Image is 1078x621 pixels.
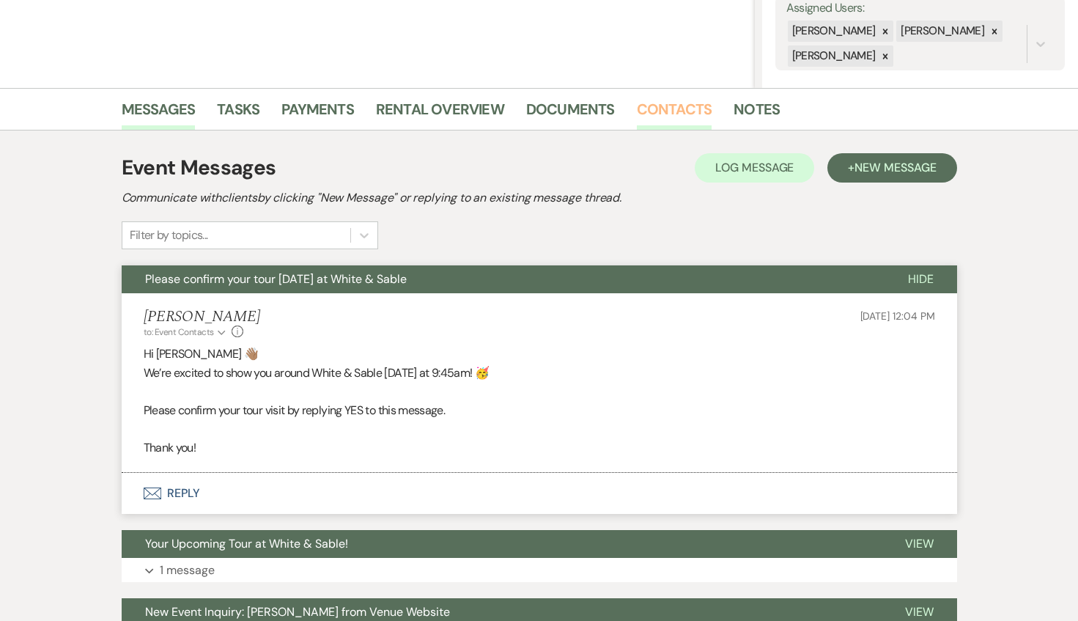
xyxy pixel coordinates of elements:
[144,308,260,326] h5: [PERSON_NAME]
[122,189,957,207] h2: Communicate with clients by clicking "New Message" or replying to an existing message thread.
[788,21,878,42] div: [PERSON_NAME]
[145,604,450,620] span: New Event Inquiry: [PERSON_NAME] from Venue Website
[144,364,935,383] p: We’re excited to show you around White & Sable [DATE] at 9:45am! 🥳
[122,530,882,558] button: Your Upcoming Tour at White & Sable!
[122,153,276,183] h1: Event Messages
[376,98,504,130] a: Rental Overview
[122,473,957,514] button: Reply
[695,153,814,183] button: Log Message
[122,265,885,293] button: Please confirm your tour [DATE] at White & Sable
[827,153,956,183] button: +New Message
[788,45,878,67] div: [PERSON_NAME]
[905,604,934,620] span: View
[734,98,780,130] a: Notes
[122,558,957,583] button: 1 message
[160,561,215,580] p: 1 message
[637,98,712,130] a: Contacts
[144,326,228,339] button: to: Event Contacts
[908,271,934,287] span: Hide
[715,160,794,175] span: Log Message
[885,265,957,293] button: Hide
[860,309,935,323] span: [DATE] 12:04 PM
[281,98,354,130] a: Payments
[144,401,935,420] p: Please confirm your tour visit by replying YES to this message.
[217,98,259,130] a: Tasks
[144,438,935,458] p: Thank you!
[896,21,986,42] div: [PERSON_NAME]
[526,98,615,130] a: Documents
[144,326,214,338] span: to: Event Contacts
[144,345,935,364] p: Hi [PERSON_NAME] 👋🏽
[905,536,934,551] span: View
[130,227,208,244] div: Filter by topics...
[882,530,957,558] button: View
[145,271,407,287] span: Please confirm your tour [DATE] at White & Sable
[122,98,196,130] a: Messages
[854,160,936,175] span: New Message
[145,536,348,551] span: Your Upcoming Tour at White & Sable!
